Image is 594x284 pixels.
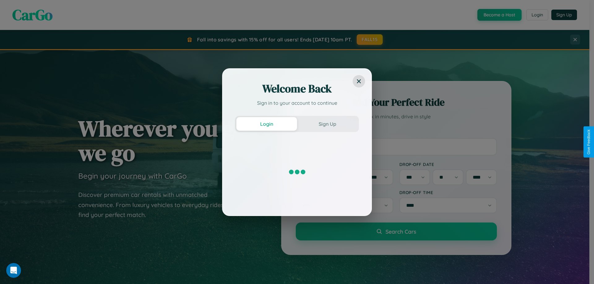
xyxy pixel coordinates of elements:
div: Give Feedback [587,129,591,155]
h2: Welcome Back [235,81,359,96]
button: Login [236,117,297,131]
button: Sign Up [297,117,358,131]
p: Sign in to your account to continue [235,99,359,107]
iframe: Intercom live chat [6,263,21,278]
